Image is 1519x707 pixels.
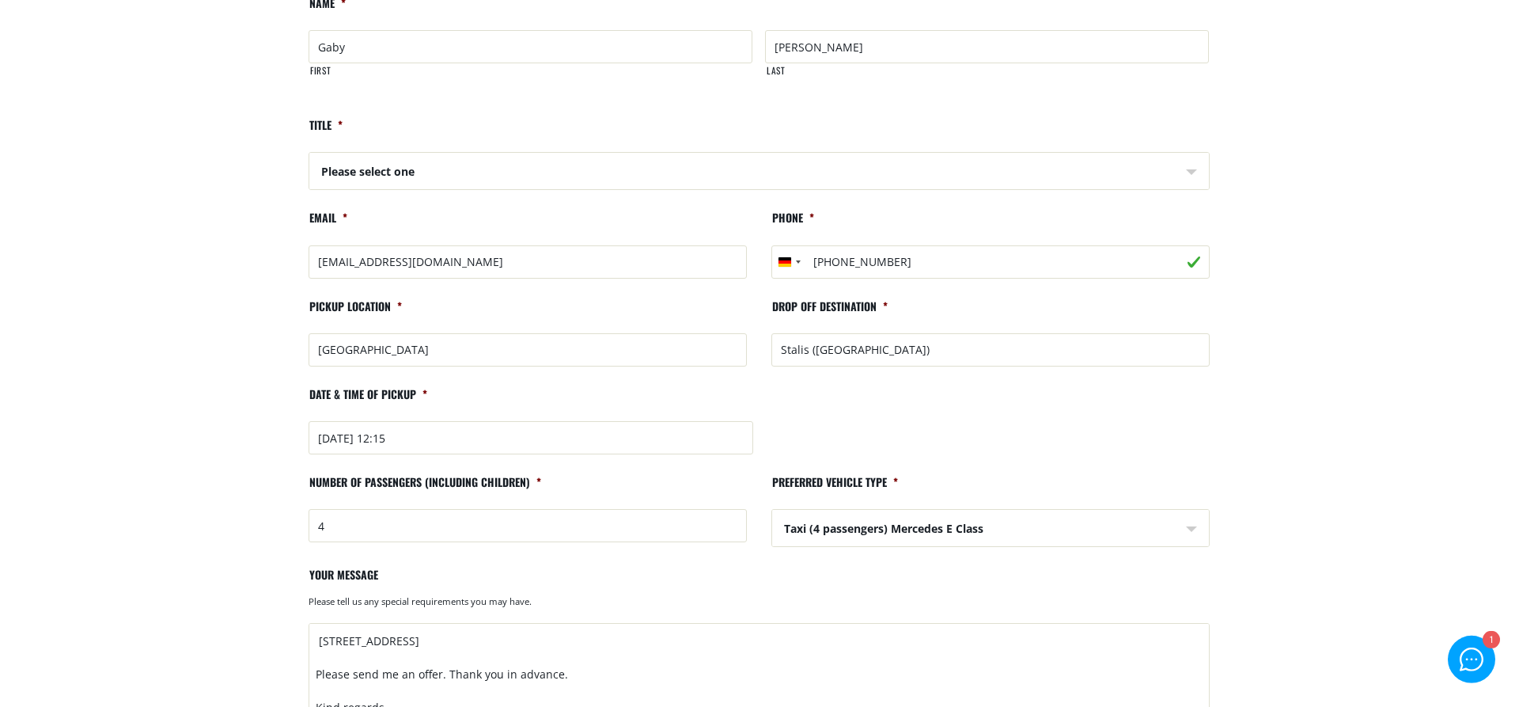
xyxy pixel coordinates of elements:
label: Title [309,118,343,146]
label: Number of passengers (including children) [309,475,541,503]
label: Email [309,211,347,238]
input: +49 1512 3456789 [771,245,1210,279]
label: Pickup location [309,299,402,327]
div: Please tell us any special requirements you may have. [309,595,1210,616]
label: Phone [771,211,814,238]
label: Last [766,64,1209,90]
label: Drop off destination [771,299,888,327]
label: Preferred vehicle type [771,475,898,503]
label: Your message [309,568,378,595]
button: Selected country [772,246,805,278]
label: First [309,64,752,90]
label: Date & time of pickup [309,387,427,415]
div: 1 [1482,633,1498,649]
